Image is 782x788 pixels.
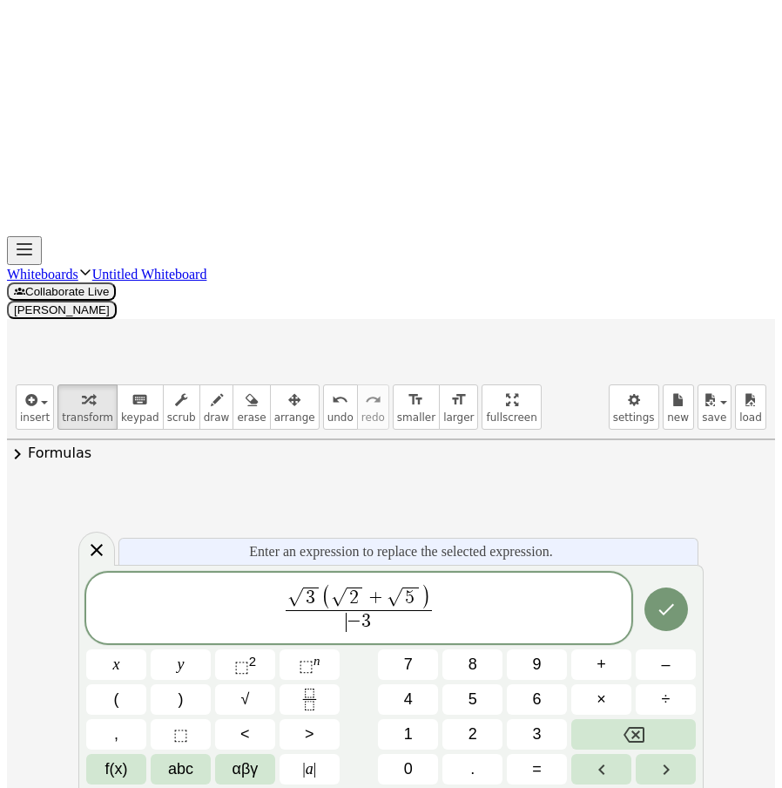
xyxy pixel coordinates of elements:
span: 3 [533,725,542,744]
span: f(x) [104,760,127,778]
span: Enter an expression to replace the selected expression. [249,544,552,560]
span: ( [320,585,331,611]
span: undo [327,411,354,424]
button: 1 [378,719,438,750]
span: – [662,656,671,674]
button: redoredo [357,384,389,430]
span: ) [421,585,431,611]
button: [PERSON_NAME] [7,301,117,319]
span: ​ [346,613,347,632]
span: × [597,690,606,709]
span: − [347,612,361,631]
span: = [532,760,542,778]
button: Squared [215,649,275,680]
button: scrub [163,384,200,430]
i: undo [332,390,348,411]
span: 0 [404,760,413,778]
span: redo [361,411,385,424]
span: 7 [404,656,413,674]
button: keyboardkeypad [117,384,164,430]
span: ÷ [662,690,671,709]
button: Greek alphabet [215,754,275,785]
span: ) [178,690,183,709]
button: , [86,719,146,750]
span: a [302,760,316,778]
button: Functions [86,754,146,785]
span: save [702,411,726,424]
span: 3 [361,612,371,631]
span: x [112,656,119,674]
span: αβγ [232,760,258,778]
sup: 2 [249,654,256,669]
span: ⬚ [299,657,313,675]
button: Greater than [280,719,340,750]
button: Toggle navigation [7,236,42,265]
span: 5 [469,690,477,709]
button: 8 [442,649,502,680]
span: Collaborate Live [14,285,109,298]
button: Absolute value [280,754,340,785]
button: insert [16,384,54,430]
span: 1 [404,725,413,744]
span: transform [62,411,113,424]
span: [PERSON_NAME] [14,303,110,316]
button: load [735,384,766,430]
span: > [305,725,314,744]
span: 6 [533,690,542,709]
span: 2 [469,725,477,744]
button: arrange [270,384,320,430]
button: transform [57,384,118,430]
span: ⬚ [173,725,188,744]
span: load [739,411,762,424]
span: larger [443,411,474,424]
button: draw [199,384,234,430]
button: erase [233,384,270,430]
span: | [313,760,317,778]
button: Alphabet [151,754,211,785]
button: Right arrow [636,754,696,785]
button: Done [644,588,688,631]
span: √ [387,589,402,608]
button: ( [86,684,146,715]
span: insert [20,411,50,424]
span: | [302,760,306,778]
span: , [114,725,118,744]
button: Minus [636,649,696,680]
button: 5 [442,684,502,715]
button: 7 [378,649,438,680]
button: 9 [507,649,567,680]
button: Placeholder [151,719,211,750]
sup: n [313,654,320,668]
a: Whiteboards [7,267,78,282]
button: new [663,384,694,430]
span: 8 [469,656,477,674]
button: . [442,754,502,785]
button: fullscreen [482,384,541,430]
span: 5 [405,588,415,608]
i: keyboard [131,390,148,411]
a: Untitled Whiteboard [92,267,207,282]
span: + [597,656,606,674]
span: fullscreen [486,411,536,424]
button: Collaborate Live [7,282,116,301]
span: settings [613,411,655,424]
button: format_sizelarger [439,384,478,430]
button: format_sizesmaller [393,384,440,430]
button: 4 [378,684,438,715]
span: chevron_right [7,444,28,465]
span: √ [331,589,347,608]
span: y [177,656,184,674]
span: draw [204,411,230,424]
button: Fraction [280,684,340,715]
button: save [698,384,731,430]
span: erase [237,411,266,424]
button: Plus [571,649,631,680]
span: smaller [397,411,435,424]
button: Less than [215,719,275,750]
button: undoundo [323,384,358,430]
button: x [86,649,146,680]
button: 3 [507,719,567,750]
span: 4 [404,690,413,709]
i: redo [365,390,381,411]
button: Left arrow [571,754,631,785]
